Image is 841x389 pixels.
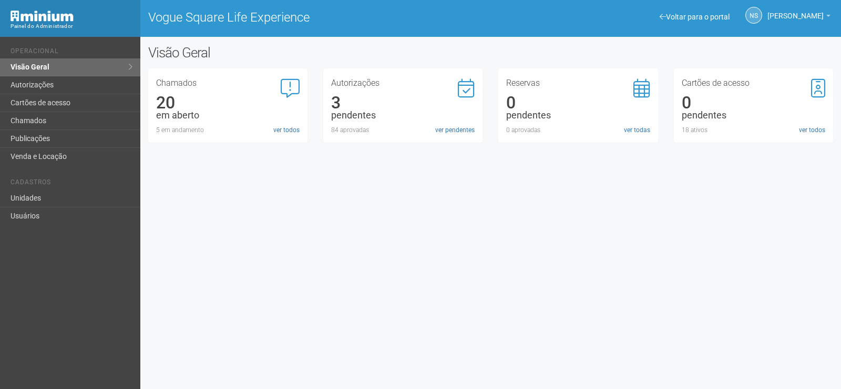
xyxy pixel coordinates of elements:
[506,79,650,87] h3: Reservas
[156,125,300,135] div: 5 em andamento
[273,125,300,135] a: ver todos
[435,125,475,135] a: ver pendentes
[506,98,650,107] div: 0
[682,111,825,120] div: pendentes
[331,98,475,107] div: 3
[331,125,475,135] div: 84 aprovadas
[11,47,132,58] li: Operacional
[682,79,825,87] h3: Cartões de acesso
[660,13,730,21] a: Voltar para o portal
[331,79,475,87] h3: Autorizações
[745,7,762,24] a: NS
[624,125,650,135] a: ver todas
[11,178,132,189] li: Cadastros
[682,98,825,107] div: 0
[331,111,475,120] div: pendentes
[682,125,825,135] div: 18 ativos
[148,11,483,24] h1: Vogue Square Life Experience
[506,125,650,135] div: 0 aprovadas
[506,111,650,120] div: pendentes
[156,111,300,120] div: em aberto
[799,125,825,135] a: ver todos
[148,45,425,61] h2: Visão Geral
[156,98,300,107] div: 20
[767,2,824,20] span: Nicolle Silva
[767,13,830,22] a: [PERSON_NAME]
[11,11,74,22] img: Minium
[11,22,132,31] div: Painel do Administrador
[156,79,300,87] h3: Chamados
